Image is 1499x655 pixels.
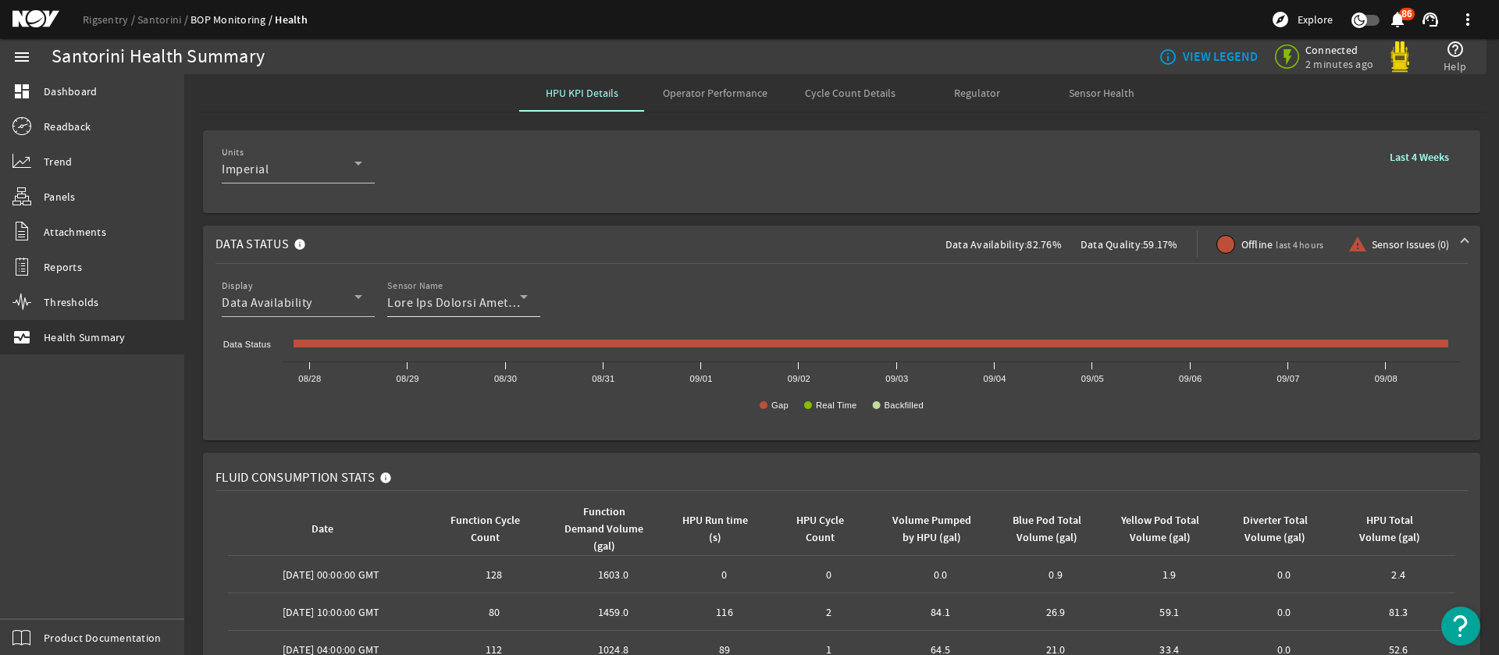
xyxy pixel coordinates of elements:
mat-icon: support_agent [1421,10,1440,29]
span: Help [1444,59,1466,74]
span: Thresholds [44,294,99,310]
div: 59.1 [1119,604,1220,620]
div: 1603.0 [560,567,667,582]
div: 0 [782,567,876,582]
div: 0 [679,567,770,582]
mat-icon: warning [1348,235,1361,254]
div: Function Demand Volume (gal) [562,504,646,555]
a: Rigsentry [83,12,137,27]
div: HPU Total Volume (gal) [1350,512,1429,546]
div: HPU Cycle Count [785,512,856,546]
text: 09/08 [1375,374,1398,383]
span: Offline [1241,237,1324,253]
div: Blue Pod Total Volume (gal) [1007,512,1086,546]
mat-icon: help_outline [1446,40,1465,59]
span: Panels [44,189,76,205]
span: Sensor Issues (0) [1372,237,1449,252]
div: Function Demand Volume (gal) [560,504,660,555]
span: Data Quality: [1081,237,1143,251]
text: 09/03 [885,374,908,383]
b: VIEW LEGEND [1183,49,1258,65]
button: VIEW LEGEND [1152,43,1264,71]
div: HPU Total Volume (gal) [1348,512,1443,546]
span: 59.17% [1143,237,1178,251]
div: 84.1 [888,604,993,620]
span: HPU KPI Details [546,87,618,98]
text: 08/30 [494,374,517,383]
mat-icon: monitor_heart [12,328,31,347]
span: Trend [44,154,72,169]
a: Santorini [137,12,190,27]
span: Data Availability: [945,237,1027,251]
div: Yellow Pod Total Volume (gal) [1121,512,1200,546]
div: 80 [441,604,548,620]
button: Open Resource Center [1441,607,1480,646]
text: 09/06 [1179,374,1202,383]
mat-expansion-panel-header: Data StatusData Availability:82.76%Data Quality:59.17%Offlinelast 4 hoursSensor Issues (0) [203,226,1480,263]
b: Last 4 Weeks [1390,150,1449,165]
div: Yellow Pod Total Volume (gal) [1119,512,1214,546]
button: Last 4 Weeks [1377,143,1462,171]
text: 08/29 [397,374,419,383]
div: Date [312,521,333,538]
text: 09/07 [1276,374,1299,383]
div: 0.0 [1233,604,1336,620]
span: Connected [1305,43,1373,57]
text: 09/01 [690,374,713,383]
span: Dashboard [44,84,97,99]
span: Operator Performance [663,87,767,98]
text: 09/02 [788,374,810,383]
text: Gap [771,400,789,410]
div: Diverter Total Volume (gal) [1233,512,1330,546]
div: 2.4 [1348,567,1449,582]
div: Volume Pumped by HPU (gal) [888,512,987,546]
div: 0.0 [1233,567,1336,582]
span: Readback [44,119,91,134]
div: Volume Pumped by HPU (gal) [891,512,973,546]
div: HPU Run time (s) [682,512,749,546]
span: last 4 hours [1276,239,1323,251]
div: 116 [679,604,770,620]
div: Function Cycle Count [443,512,528,546]
mat-icon: explore [1271,10,1290,29]
div: [DATE] 00:00:00 GMT [234,567,429,582]
div: 2 [782,604,876,620]
span: Attachments [44,224,106,240]
text: 08/28 [298,374,321,383]
div: 128 [441,567,548,582]
span: Product Documentation [44,630,161,646]
button: 86 [1389,12,1405,28]
text: 09/04 [983,374,1006,383]
span: 82.76% [1027,237,1062,251]
div: Diverter Total Volume (gal) [1235,512,1316,546]
div: 26.9 [1005,604,1106,620]
span: Reports [44,259,82,275]
div: 1459.0 [560,604,667,620]
img: Yellowpod.svg [1384,41,1415,73]
mat-label: Sensor Name [387,280,443,292]
span: Cycle Count Details [805,87,895,98]
text: 08/31 [592,374,614,383]
span: Health Summary [44,329,126,345]
span: Sensor Health [1069,87,1134,98]
div: 0.0 [888,567,993,582]
div: HPU Cycle Count [782,512,870,546]
text: Backfilled [885,400,924,410]
span: Explore [1298,12,1333,27]
mat-panel-title: Data Status [215,226,312,263]
div: Blue Pod Total Volume (gal) [1005,512,1100,546]
a: Health [275,12,308,27]
a: BOP Monitoring [190,12,275,27]
span: 2 minutes ago [1305,57,1373,71]
mat-icon: notifications [1388,10,1407,29]
div: Data StatusData Availability:82.76%Data Quality:59.17%Offlinelast 4 hoursSensor Issues (0) [203,263,1480,440]
div: Function Cycle Count [441,512,542,546]
mat-icon: dashboard [12,82,31,101]
span: Imperial [222,162,269,177]
button: more_vert [1449,1,1487,38]
mat-label: Units [222,147,244,158]
text: Real Time [816,400,857,410]
div: 81.3 [1348,604,1449,620]
text: Data Status [223,340,271,349]
div: Date [234,521,422,538]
